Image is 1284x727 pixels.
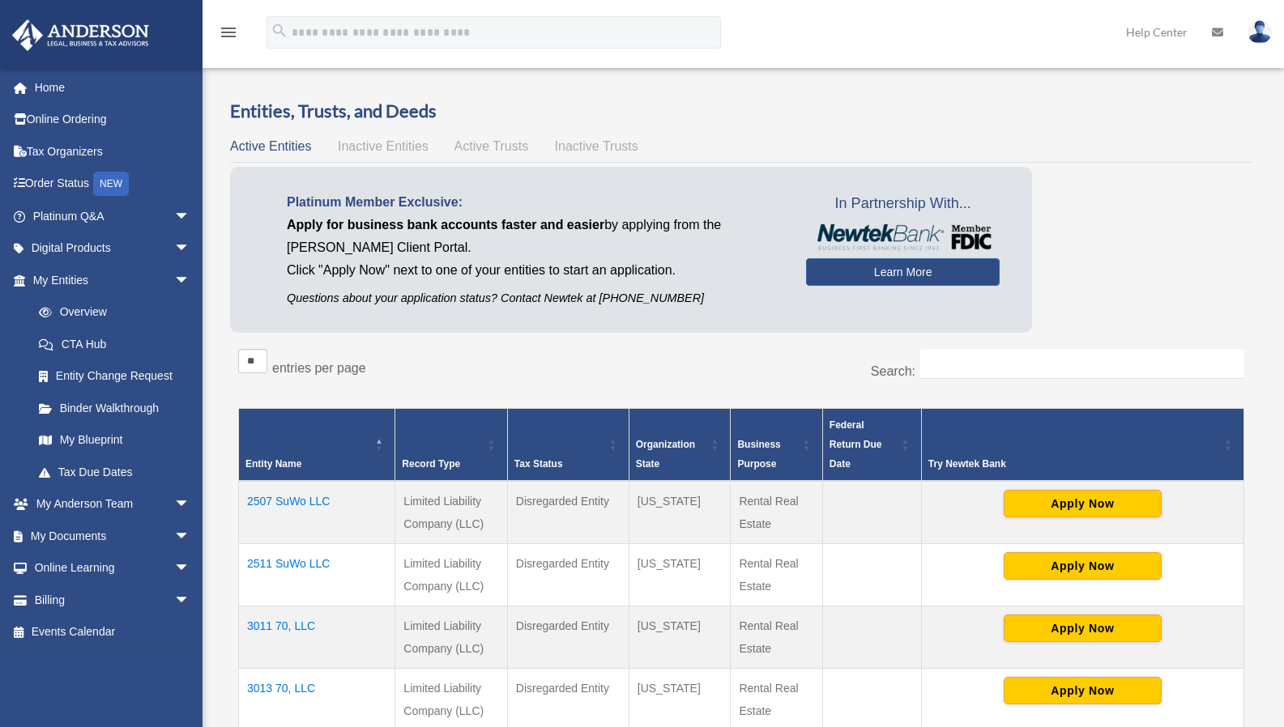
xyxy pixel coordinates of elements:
td: Rental Real Estate [731,544,822,606]
a: My Documentsarrow_drop_down [11,520,215,552]
span: Active Trusts [454,139,529,153]
p: Questions about your application status? Contact Newtek at [PHONE_NUMBER] [287,288,782,308]
span: Tax Status [514,458,563,470]
img: Anderson Advisors Platinum Portal [7,19,154,51]
td: [US_STATE] [629,606,731,669]
button: Apply Now [1004,677,1162,704]
button: Apply Now [1004,552,1162,580]
a: Online Learningarrow_drop_down [11,552,215,585]
button: Apply Now [1004,614,1162,642]
td: Disregarded Entity [507,544,629,606]
td: Limited Liability Company (LLC) [395,481,507,544]
a: Entity Change Request [23,360,207,393]
a: menu [219,28,238,42]
td: 2511 SuWo LLC [239,544,395,606]
td: [US_STATE] [629,481,731,544]
a: My Blueprint [23,424,207,457]
span: arrow_drop_down [174,520,207,553]
p: Click "Apply Now" next to one of your entities to start an application. [287,259,782,282]
span: arrow_drop_down [174,488,207,521]
span: Organization State [636,439,695,470]
td: Disregarded Entity [507,481,629,544]
td: Limited Liability Company (LLC) [395,544,507,606]
a: Online Ordering [11,104,215,136]
a: Platinum Q&Aarrow_drop_down [11,200,215,232]
p: by applying from the [PERSON_NAME] Client Portal. [287,214,782,259]
th: Try Newtek Bank : Activate to sort [921,409,1243,482]
div: Try Newtek Bank [928,454,1219,474]
span: Federal Return Due Date [830,419,882,470]
span: Entity Name [245,458,301,470]
td: Rental Real Estate [731,481,822,544]
span: arrow_drop_down [174,584,207,617]
img: User Pic [1248,20,1272,44]
th: Business Purpose: Activate to sort [731,409,822,482]
a: CTA Hub [23,328,207,360]
td: [US_STATE] [629,544,731,606]
span: arrow_drop_down [174,200,207,233]
a: Digital Productsarrow_drop_down [11,232,215,265]
a: Order StatusNEW [11,168,215,201]
a: Billingarrow_drop_down [11,584,215,616]
span: Business Purpose [737,439,780,470]
td: Disregarded Entity [507,606,629,669]
a: Events Calendar [11,616,215,648]
a: My Anderson Teamarrow_drop_down [11,488,215,521]
a: Binder Walkthrough [23,392,207,424]
a: Learn More [806,258,1000,286]
td: Limited Liability Company (LLC) [395,606,507,669]
div: NEW [93,172,129,196]
th: Record Type: Activate to sort [395,409,507,482]
i: menu [219,23,238,42]
span: Record Type [402,458,460,470]
span: arrow_drop_down [174,552,207,585]
a: Home [11,71,215,104]
i: search [271,22,288,40]
td: 2507 SuWo LLC [239,481,395,544]
th: Organization State: Activate to sort [629,409,731,482]
td: 3011 70, LLC [239,606,395,669]
span: arrow_drop_down [174,232,207,266]
button: Apply Now [1004,490,1162,517]
label: Search: [871,364,915,378]
th: Entity Name: Activate to invert sorting [239,409,395,482]
span: In Partnership With... [806,191,1000,217]
span: Active Entities [230,139,311,153]
th: Tax Status: Activate to sort [507,409,629,482]
th: Federal Return Due Date: Activate to sort [822,409,921,482]
h3: Entities, Trusts, and Deeds [230,99,1252,124]
a: My Entitiesarrow_drop_down [11,264,207,296]
span: Inactive Entities [338,139,429,153]
a: Overview [23,296,198,329]
td: Rental Real Estate [731,606,822,669]
p: Platinum Member Exclusive: [287,191,782,214]
span: arrow_drop_down [174,264,207,297]
span: Apply for business bank accounts faster and easier [287,218,604,232]
img: NewtekBankLogoSM.png [814,224,992,250]
label: entries per page [272,361,366,375]
a: Tax Organizers [11,135,215,168]
a: Tax Due Dates [23,456,207,488]
span: Inactive Trusts [555,139,638,153]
